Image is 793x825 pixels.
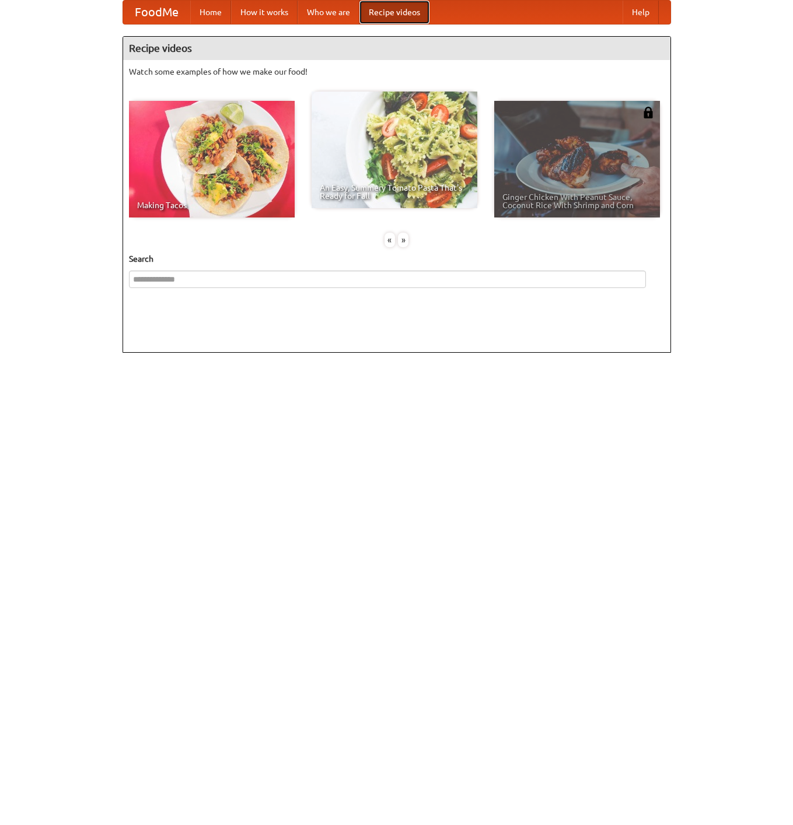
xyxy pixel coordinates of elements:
a: How it works [231,1,298,24]
p: Watch some examples of how we make our food! [129,66,665,78]
div: » [398,233,408,247]
span: Making Tacos [137,201,287,209]
span: An Easy, Summery Tomato Pasta That's Ready for Fall [320,184,469,200]
a: Who we are [298,1,359,24]
a: Home [190,1,231,24]
a: Recipe videos [359,1,429,24]
a: Help [623,1,659,24]
img: 483408.png [642,107,654,118]
a: FoodMe [123,1,190,24]
a: Making Tacos [129,101,295,217]
a: An Easy, Summery Tomato Pasta That's Ready for Fall [312,92,477,208]
h4: Recipe videos [123,37,670,60]
h5: Search [129,253,665,265]
div: « [385,233,395,247]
